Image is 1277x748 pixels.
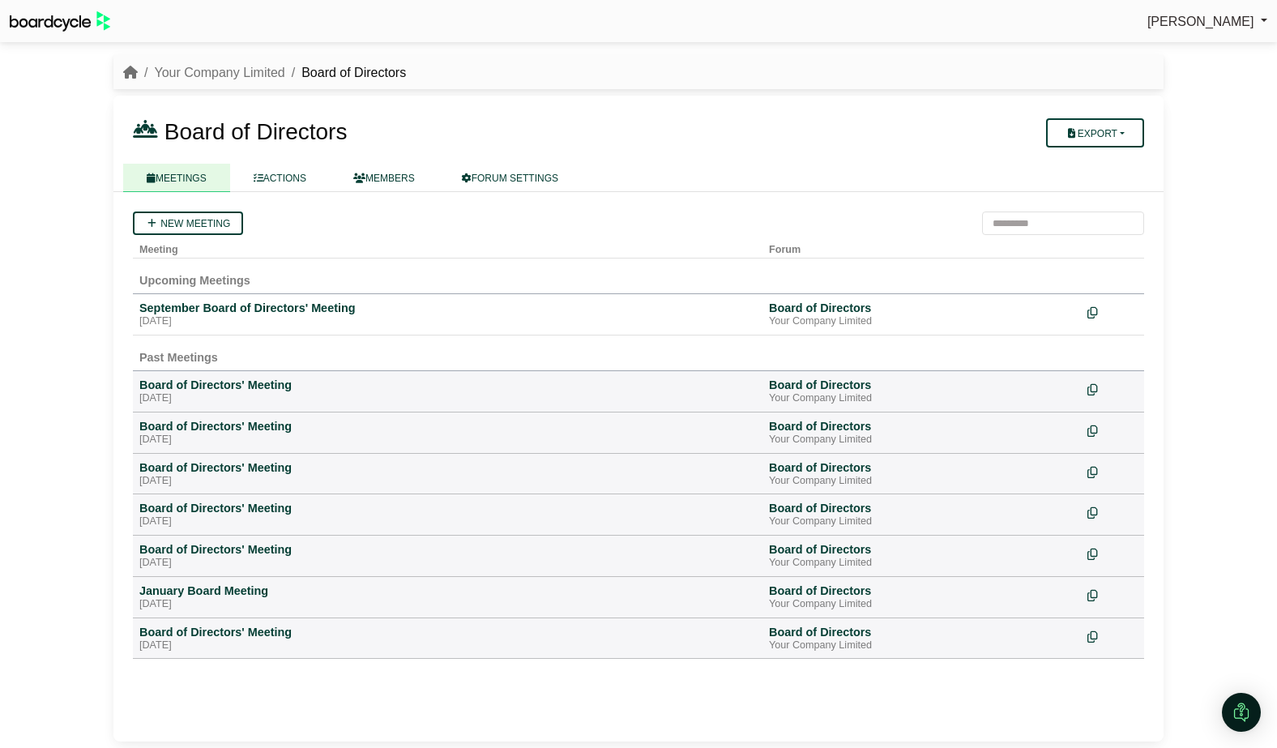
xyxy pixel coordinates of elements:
[139,460,756,475] div: Board of Directors' Meeting
[139,515,756,528] div: [DATE]
[769,419,1074,434] div: Board of Directors
[330,164,438,192] a: MEMBERS
[769,378,1074,392] div: Board of Directors
[154,66,284,79] a: Your Company Limited
[139,434,756,447] div: [DATE]
[139,351,218,364] span: Past Meetings
[10,11,110,32] img: BoardcycleBlackGreen-aaafeed430059cb809a45853b8cf6d952af9d84e6e89e1f1685b34bfd5cb7d64.svg
[123,164,230,192] a: MEETINGS
[1046,118,1144,147] button: Export
[769,639,1074,652] div: Your Company Limited
[1147,15,1254,28] span: [PERSON_NAME]
[769,460,1074,475] div: Board of Directors
[769,501,1074,515] div: Board of Directors
[139,315,756,328] div: [DATE]
[285,62,406,83] li: Board of Directors
[1222,693,1261,732] div: Open Intercom Messenger
[769,515,1074,528] div: Your Company Limited
[139,301,756,328] a: September Board of Directors' Meeting [DATE]
[1087,419,1138,441] div: Make a copy
[139,501,756,515] div: Board of Directors' Meeting
[1087,460,1138,482] div: Make a copy
[769,583,1074,598] div: Board of Directors
[164,119,348,144] span: Board of Directors
[139,460,756,488] a: Board of Directors' Meeting [DATE]
[769,315,1074,328] div: Your Company Limited
[769,419,1074,447] a: Board of Directors Your Company Limited
[1147,11,1267,32] a: [PERSON_NAME]
[139,378,756,405] a: Board of Directors' Meeting [DATE]
[769,378,1074,405] a: Board of Directors Your Company Limited
[769,583,1074,611] a: Board of Directors Your Company Limited
[769,557,1074,570] div: Your Company Limited
[139,583,756,598] div: January Board Meeting
[769,598,1074,611] div: Your Company Limited
[139,639,756,652] div: [DATE]
[139,274,250,287] span: Upcoming Meetings
[1087,501,1138,523] div: Make a copy
[139,419,756,434] div: Board of Directors' Meeting
[139,301,756,315] div: September Board of Directors' Meeting
[769,301,1074,328] a: Board of Directors Your Company Limited
[133,235,762,259] th: Meeting
[769,475,1074,488] div: Your Company Limited
[769,501,1074,528] a: Board of Directors Your Company Limited
[1087,378,1138,400] div: Make a copy
[769,542,1074,557] div: Board of Directors
[139,475,756,488] div: [DATE]
[1087,301,1138,323] div: Make a copy
[769,625,1074,639] div: Board of Directors
[769,542,1074,570] a: Board of Directors Your Company Limited
[769,625,1074,652] a: Board of Directors Your Company Limited
[139,392,756,405] div: [DATE]
[139,557,756,570] div: [DATE]
[123,62,406,83] nav: breadcrumb
[139,625,756,652] a: Board of Directors' Meeting [DATE]
[769,434,1074,447] div: Your Company Limited
[1087,625,1138,647] div: Make a copy
[769,392,1074,405] div: Your Company Limited
[139,542,756,570] a: Board of Directors' Meeting [DATE]
[139,419,756,447] a: Board of Directors' Meeting [DATE]
[139,542,756,557] div: Board of Directors' Meeting
[762,235,1081,259] th: Forum
[139,501,756,528] a: Board of Directors' Meeting [DATE]
[139,378,756,392] div: Board of Directors' Meeting
[139,598,756,611] div: [DATE]
[769,301,1074,315] div: Board of Directors
[133,212,243,235] a: New meeting
[139,583,756,611] a: January Board Meeting [DATE]
[1087,583,1138,605] div: Make a copy
[139,625,756,639] div: Board of Directors' Meeting
[1087,542,1138,564] div: Make a copy
[438,164,582,192] a: FORUM SETTINGS
[230,164,330,192] a: ACTIONS
[769,460,1074,488] a: Board of Directors Your Company Limited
